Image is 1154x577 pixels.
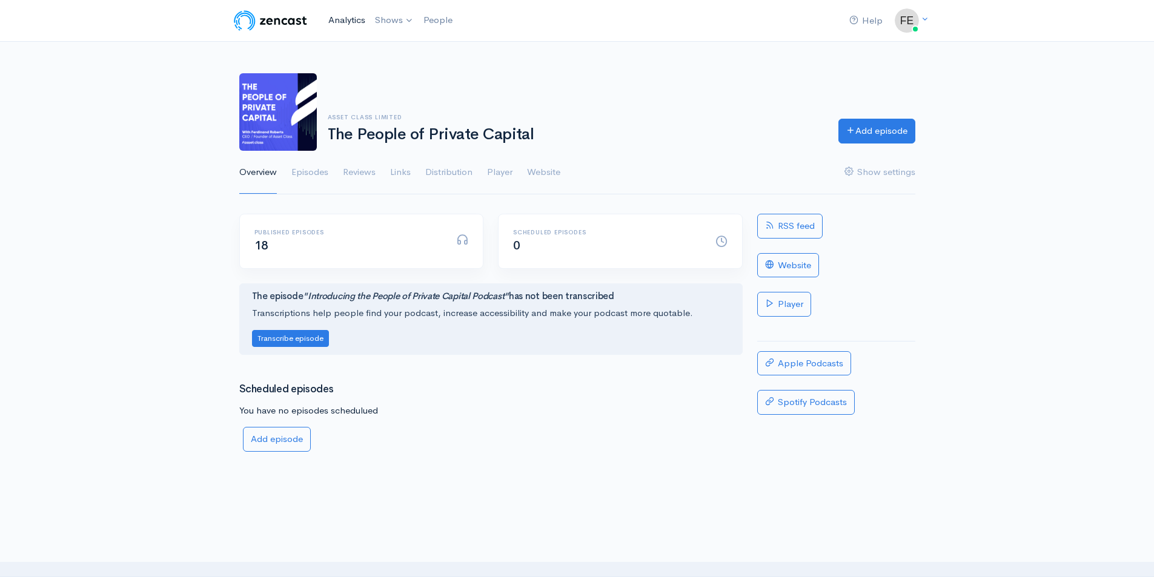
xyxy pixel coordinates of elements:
a: Spotify Podcasts [757,390,855,415]
h6: Asset Class Limited [328,114,824,120]
a: Episodes [291,151,328,194]
a: Player [757,292,811,317]
img: ZenCast Logo [232,8,309,33]
a: Shows [370,7,419,34]
a: People [419,7,457,33]
a: Analytics [323,7,370,33]
h1: The People of Private Capital [328,126,824,143]
i: "Introducing the People of Private Capital Podcast" [303,290,509,302]
span: 0 [513,238,520,253]
a: Help [844,8,887,34]
a: Show settings [844,151,915,194]
a: Add episode [838,119,915,143]
span: 18 [254,238,268,253]
a: Website [757,253,819,278]
a: Overview [239,151,277,194]
h6: Scheduled episodes [513,229,701,236]
a: Transcribe episode [252,332,329,343]
h6: Published episodes [254,229,442,236]
a: Website [527,151,560,194]
a: Add episode [243,427,311,452]
img: ... [895,8,919,33]
a: Reviews [343,151,376,194]
a: Distribution [425,151,473,194]
a: Apple Podcasts [757,351,851,376]
button: Transcribe episode [252,330,329,348]
a: RSS feed [757,214,823,239]
a: Links [390,151,411,194]
p: Transcriptions help people find your podcast, increase accessibility and make your podcast more q... [252,306,730,320]
h4: The episode has not been transcribed [252,291,730,302]
h3: Scheduled episodes [239,384,743,395]
a: Player [487,151,512,194]
p: You have no episodes schedulued [239,404,743,418]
